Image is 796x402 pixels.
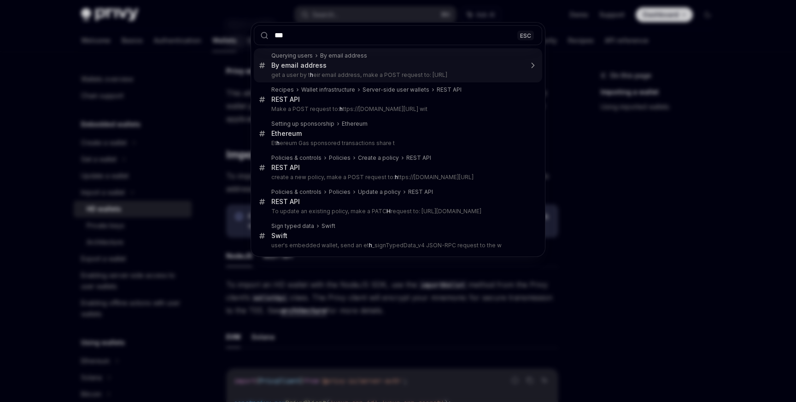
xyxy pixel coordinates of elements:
[271,198,300,206] div: REST API
[517,30,534,40] div: ESC
[386,208,391,215] b: H
[271,242,523,249] p: user's embedded wallet, send an et _signTypedData_v4 JSON-RPC request to the w
[329,154,351,162] div: Policies
[271,188,322,196] div: Policies & controls
[271,163,300,172] div: REST API
[271,120,334,128] div: Setting up sponsorship
[437,86,462,93] div: REST API
[301,86,355,93] div: Wallet infrastructure
[342,120,368,128] div: Ethereum
[271,140,523,147] p: Et ereum Gas sponsored transactions share t
[271,129,302,138] div: Ethereum
[408,188,433,196] div: REST API
[271,222,314,230] div: Sign typed data
[339,105,343,112] b: h
[395,174,398,181] b: h
[271,232,287,240] div: Swift
[271,95,300,104] div: REST API
[358,154,399,162] div: Create a policy
[271,154,322,162] div: Policies & controls
[320,52,367,59] div: By email address
[271,61,327,70] div: By email address
[406,154,431,162] div: REST API
[271,174,523,181] p: create a new policy, make a POST request to: ttps://[DOMAIN_NAME][URL]
[322,222,335,230] div: Swift
[329,188,351,196] div: Policies
[271,52,313,59] div: Querying users
[271,86,294,93] div: Recipes
[363,86,429,93] div: Server-side user wallets
[271,71,523,79] p: get a user by t eir email address, make a POST request to: [URL]
[271,105,523,113] p: Make a POST request to: ttps://[DOMAIN_NAME][URL] wit
[369,242,372,249] b: h
[276,140,280,146] b: h
[271,208,523,215] p: To update an existing policy, make a PATC request to: [URL][DOMAIN_NAME]
[310,71,313,78] b: h
[358,188,401,196] div: Update a policy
